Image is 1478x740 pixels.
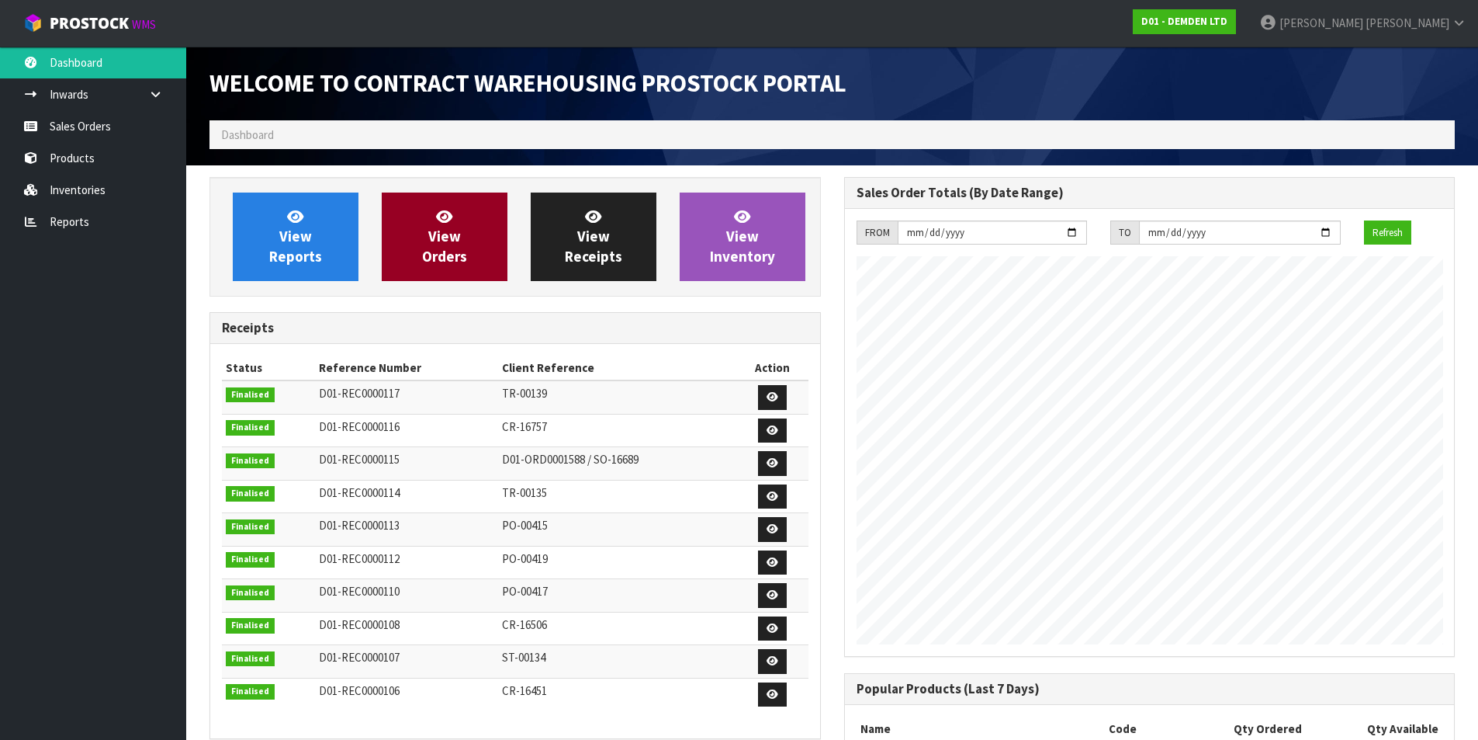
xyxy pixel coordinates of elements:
span: Finalised [226,453,275,469]
span: D01-ORD0001588 / SO-16689 [502,452,639,467]
span: D01-REC0000116 [319,419,400,434]
span: D01-REC0000110 [319,584,400,599]
span: Finalised [226,618,275,634]
span: ProStock [50,13,129,33]
span: D01-REC0000112 [319,551,400,566]
div: TO [1110,221,1139,245]
strong: D01 - DEMDEN LTD [1141,15,1227,28]
span: TR-00135 [502,485,547,500]
div: FROM [857,221,898,245]
span: D01-REC0000107 [319,650,400,665]
th: Reference Number [315,356,498,380]
th: Status [222,356,315,380]
th: Action [737,356,808,380]
span: Finalised [226,552,275,568]
span: PO-00417 [502,584,548,599]
span: D01-REC0000106 [319,683,400,698]
h3: Popular Products (Last 7 Days) [857,682,1443,697]
span: Finalised [226,486,275,502]
span: [PERSON_NAME] [1279,16,1363,30]
h3: Sales Order Totals (By Date Range) [857,186,1443,200]
span: D01-REC0000114 [319,485,400,500]
span: TR-00139 [502,386,547,401]
span: [PERSON_NAME] [1366,16,1449,30]
h3: Receipts [222,321,808,335]
span: Welcome to Contract Warehousing ProStock Portal [209,68,846,99]
span: Finalised [226,585,275,601]
span: D01-REC0000117 [319,386,400,401]
span: View Inventory [710,207,775,266]
button: Refresh [1364,221,1411,245]
span: View Receipts [565,207,622,266]
a: ViewReceipts [531,193,656,281]
span: Finalised [226,519,275,535]
span: Finalised [226,387,275,403]
span: Dashboard [221,127,274,142]
span: Finalised [226,651,275,667]
span: PO-00415 [502,518,548,533]
th: Client Reference [498,356,738,380]
span: View Orders [422,207,467,266]
span: View Reports [269,207,322,266]
span: D01-REC0000108 [319,617,400,632]
span: PO-00419 [502,551,548,566]
a: ViewOrders [382,193,507,281]
span: Finalised [226,420,275,436]
span: Finalised [226,684,275,700]
span: CR-16451 [502,683,547,698]
span: D01-REC0000113 [319,518,400,533]
span: CR-16757 [502,419,547,434]
small: WMS [132,17,156,32]
a: ViewInventory [680,193,805,281]
span: D01-REC0000115 [319,452,400,467]
span: ST-00134 [502,650,545,665]
a: ViewReports [233,193,358,281]
span: CR-16506 [502,617,547,632]
img: cube-alt.png [23,13,43,33]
